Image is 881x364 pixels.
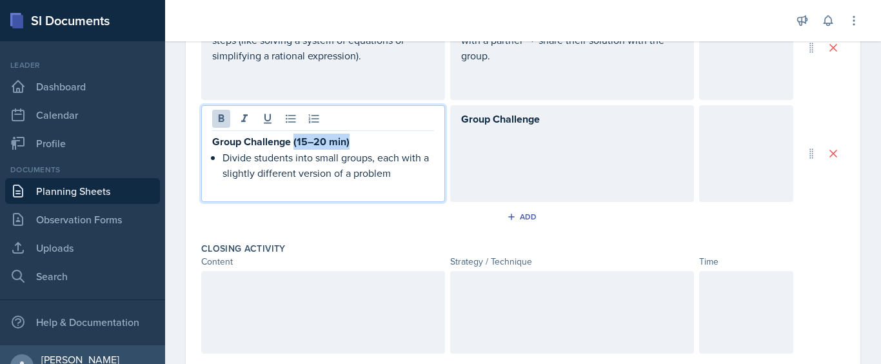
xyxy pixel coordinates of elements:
strong: Group Challenge (15–20 min) [212,134,350,149]
label: Closing Activity [201,242,286,255]
div: Strategy / Technique [450,255,694,268]
strong: Group Challenge [461,112,540,126]
div: Documents [5,164,160,176]
div: Add [510,212,537,222]
div: Time [699,255,793,268]
a: Uploads [5,235,160,261]
div: Content [201,255,445,268]
a: Planning Sheets [5,178,160,204]
a: Calendar [5,102,160,128]
a: Observation Forms [5,207,160,232]
button: Add [502,207,544,227]
a: Search [5,263,160,289]
p: Divide students into small groups, each with a slightly different version of a problem [223,150,434,181]
a: Profile [5,130,160,156]
a: Dashboard [5,74,160,99]
div: Leader [5,59,160,71]
div: Help & Documentation [5,309,160,335]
